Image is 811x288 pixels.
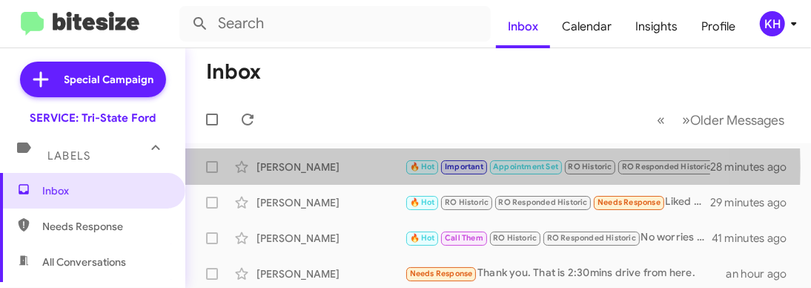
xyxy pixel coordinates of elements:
[42,219,168,234] span: Needs Response
[496,5,550,48] a: Inbox
[493,233,537,243] span: RO Historic
[256,231,405,246] div: [PERSON_NAME]
[405,265,726,282] div: Thank you. That is 2:30mins drive from here.
[726,266,799,281] div: an hour ago
[445,197,489,207] span: RO Historic
[42,183,168,198] span: Inbox
[657,111,665,129] span: «
[760,11,785,36] div: KH
[547,233,636,243] span: RO Responded Historic
[623,5,689,48] a: Insights
[689,5,747,48] a: Profile
[445,233,483,243] span: Call Them
[569,162,612,171] span: RO Historic
[20,62,166,97] a: Special Campaign
[445,162,483,171] span: Important
[550,5,623,48] a: Calendar
[47,149,90,163] span: Labels
[405,158,710,175] div: but i can still get you set up for an oil change if you would like
[682,111,690,129] span: »
[673,105,793,135] button: Next
[256,160,405,174] div: [PERSON_NAME]
[410,162,435,171] span: 🔥 Hot
[598,197,661,207] span: Needs Response
[64,72,154,87] span: Special Campaign
[410,233,435,243] span: 🔥 Hot
[256,266,405,281] div: [PERSON_NAME]
[710,195,799,210] div: 29 minutes ago
[206,60,261,84] h1: Inbox
[649,105,793,135] nav: Page navigation example
[405,229,712,246] div: No worries Mrs.[PERSON_NAME]!
[747,11,795,36] button: KH
[405,194,710,211] div: Liked “Fantastic I will get you all set up for [DATE] 9 am! We will see you then.”
[410,197,435,207] span: 🔥 Hot
[30,111,156,125] div: SERVICE: Tri-State Ford
[712,231,799,246] div: 41 minutes ago
[622,162,711,171] span: RO Responded Historic
[410,269,473,278] span: Needs Response
[648,105,674,135] button: Previous
[179,6,491,42] input: Search
[42,255,126,269] span: All Conversations
[710,160,799,174] div: 28 minutes ago
[493,162,558,171] span: Appointment Set
[499,197,588,207] span: RO Responded Historic
[256,195,405,210] div: [PERSON_NAME]
[690,112,784,128] span: Older Messages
